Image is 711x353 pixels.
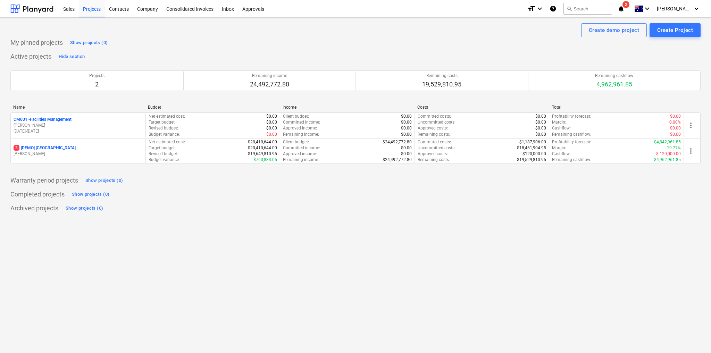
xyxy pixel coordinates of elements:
[550,5,557,13] i: Knowledge base
[149,132,180,137] p: Budget variance :
[149,139,185,145] p: Net estimated cost :
[401,119,412,125] p: $0.00
[656,151,681,157] p: $-120,000.00
[14,145,19,151] span: 3
[417,105,546,110] div: Costs
[535,125,546,131] p: $0.00
[59,53,85,61] div: Hide section
[266,132,277,137] p: $0.00
[250,80,289,89] p: 24,492,772.80
[692,5,701,13] i: keyboard_arrow_down
[418,151,448,157] p: Approved costs :
[589,26,639,35] div: Create demo project
[552,157,591,163] p: Remaining cashflow :
[250,73,289,79] p: Remaining income
[14,151,143,157] p: [PERSON_NAME]
[283,125,317,131] p: Approved income :
[283,119,320,125] p: Committed income :
[643,5,651,13] i: keyboard_arrow_down
[622,1,629,8] span: 2
[669,119,681,125] p: 0.00%
[89,80,104,89] p: 2
[70,39,108,47] div: Show projects (0)
[248,139,277,145] p: $20,410,644.00
[248,145,277,151] p: $20,410,644.00
[563,3,612,15] button: Search
[552,114,591,119] p: Profitability forecast :
[68,37,109,48] button: Show projects (0)
[552,139,591,145] p: Profitability forecast :
[401,114,412,119] p: $0.00
[266,114,277,119] p: $0.00
[85,177,123,185] div: Show projects (0)
[283,139,309,145] p: Client budget :
[283,157,319,163] p: Remaining income :
[567,6,572,11] span: search
[14,117,143,134] div: CM001 -Facilities Management[PERSON_NAME][DATE]-[DATE]
[517,145,546,151] p: $18,461,904.95
[72,191,109,199] div: Show projects (0)
[670,114,681,119] p: $0.00
[618,5,625,13] i: notifications
[422,80,461,89] p: 19,529,810.95
[148,105,277,110] div: Budget
[10,39,63,47] p: My pinned projects
[84,175,125,186] button: Show projects (0)
[527,5,536,13] i: format_size
[14,128,143,134] p: [DATE] - [DATE]
[383,139,412,145] p: $24,492,772.80
[401,132,412,137] p: $0.00
[283,151,317,157] p: Approved income :
[418,139,451,145] p: Committed costs :
[522,151,546,157] p: $120,000.00
[266,125,277,131] p: $0.00
[283,145,320,151] p: Committed income :
[595,80,633,89] p: 4,962,961.85
[14,145,143,157] div: 3[DEMO] [GEOGRAPHIC_DATA][PERSON_NAME]
[401,145,412,151] p: $0.00
[13,105,142,110] div: Name
[535,119,546,125] p: $0.00
[657,6,692,11] span: [PERSON_NAME]
[149,119,176,125] p: Target budget :
[283,132,319,137] p: Remaining income :
[14,117,72,123] p: CM001 - Facilities Management
[418,145,455,151] p: Uncommitted costs :
[536,5,544,13] i: keyboard_arrow_down
[14,123,143,128] p: [PERSON_NAME]
[149,114,185,119] p: Net estimated cost :
[676,320,711,353] div: Chat Widget
[10,52,51,61] p: Active projects
[650,23,701,37] button: Create Project
[552,132,591,137] p: Remaining cashflow :
[266,119,277,125] p: $0.00
[418,114,451,119] p: Committed costs :
[14,145,76,151] p: [DEMO] [GEOGRAPHIC_DATA]
[149,151,178,157] p: Revised budget :
[667,145,681,151] p: 19.77%
[687,147,695,155] span: more_vert
[149,145,176,151] p: Target budget :
[552,119,566,125] p: Margin :
[535,132,546,137] p: $0.00
[253,157,277,163] p: $760,833.05
[10,176,78,185] p: Warranty period projects
[581,23,647,37] button: Create demo project
[687,121,695,129] span: more_vert
[657,26,693,35] div: Create Project
[64,203,105,214] button: Show projects (0)
[552,105,681,110] div: Total
[422,73,461,79] p: Remaining costs
[517,157,546,163] p: $19,529,810.95
[383,157,412,163] p: $24,492,772.80
[70,189,111,200] button: Show projects (0)
[418,132,450,137] p: Remaining costs :
[418,125,448,131] p: Approved costs :
[654,157,681,163] p: $4,962,961.85
[670,132,681,137] p: $0.00
[418,157,450,163] p: Remaining costs :
[401,125,412,131] p: $0.00
[66,204,103,212] div: Show projects (0)
[149,125,178,131] p: Revised budget :
[552,145,566,151] p: Margin :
